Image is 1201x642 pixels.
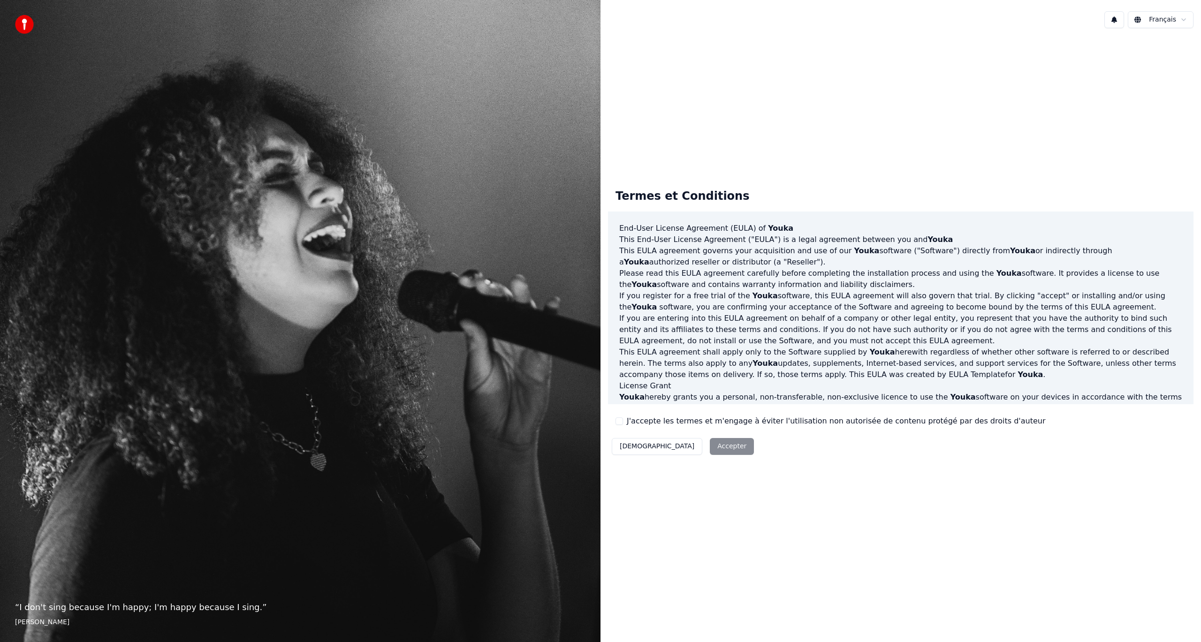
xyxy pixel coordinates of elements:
[612,438,702,455] button: [DEMOGRAPHIC_DATA]
[608,181,757,211] div: Termes et Conditions
[753,359,778,368] span: Youka
[619,393,645,401] span: Youka
[15,15,34,34] img: youka
[927,235,953,244] span: Youka
[870,347,895,356] span: Youka
[854,246,879,255] span: Youka
[15,618,585,627] footer: [PERSON_NAME]
[768,224,793,233] span: Youka
[619,223,1182,234] h3: End-User License Agreement (EULA) of
[624,257,649,266] span: Youka
[619,245,1182,268] p: This EULA agreement governs your acquisition and use of our software ("Software") directly from o...
[1018,370,1043,379] span: Youka
[996,269,1022,278] span: Youka
[15,601,585,614] p: “ I don't sing because I'm happy; I'm happy because I sing. ”
[753,291,778,300] span: Youka
[619,347,1182,380] p: This EULA agreement shall apply only to the Software supplied by herewith regardless of whether o...
[619,290,1182,313] p: If you register for a free trial of the software, this EULA agreement will also govern that trial...
[631,280,657,289] span: Youka
[619,313,1182,347] p: If you are entering into this EULA agreement on behalf of a company or other legal entity, you re...
[619,392,1182,414] p: hereby grants you a personal, non-transferable, non-exclusive licence to use the software on your...
[1010,246,1035,255] span: Youka
[627,415,1045,427] label: J'accepte les termes et m'engage à éviter l'utilisation non autorisée de contenu protégé par des ...
[631,302,657,311] span: Youka
[619,234,1182,245] p: This End-User License Agreement ("EULA") is a legal agreement between you and
[950,393,976,401] span: Youka
[619,380,1182,392] h3: License Grant
[949,370,1005,379] a: EULA Template
[619,268,1182,290] p: Please read this EULA agreement carefully before completing the installation process and using th...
